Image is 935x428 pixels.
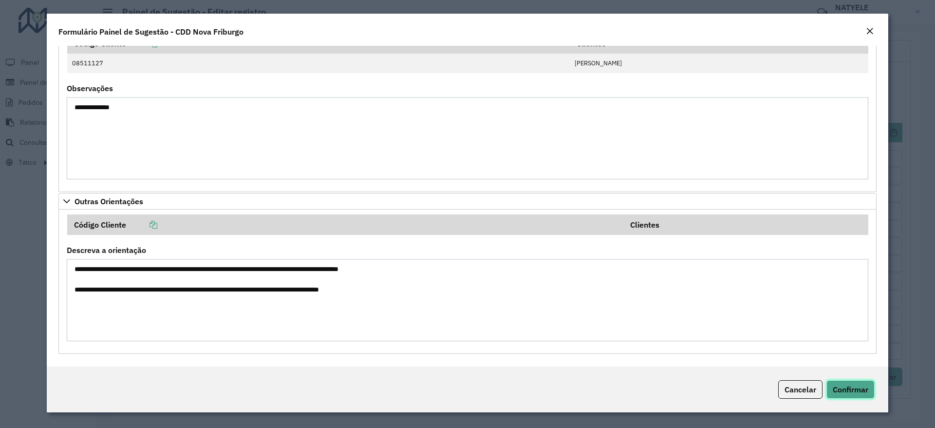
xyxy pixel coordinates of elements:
div: Preservar Cliente - Devem ficar no buffer, não roteirizar [58,29,877,193]
button: Close [863,25,877,38]
label: Observações [67,82,113,94]
td: 08511127 [67,54,570,73]
button: Cancelar [778,380,823,399]
span: Confirmar [833,385,868,394]
label: Descreva a orientação [67,244,146,256]
button: Confirmar [826,380,875,399]
a: Copiar [126,39,157,48]
em: Fechar [866,27,874,35]
div: Outras Orientações [58,210,877,354]
span: Outras Orientações [75,197,143,205]
a: Outras Orientações [58,193,877,210]
td: [PERSON_NAME] [570,54,868,73]
th: Clientes [624,214,868,235]
a: Copiar [126,220,157,230]
h4: Formulário Painel de Sugestão - CDD Nova Friburgo [58,26,243,38]
th: Código Cliente [67,214,624,235]
span: Cancelar [785,385,816,394]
